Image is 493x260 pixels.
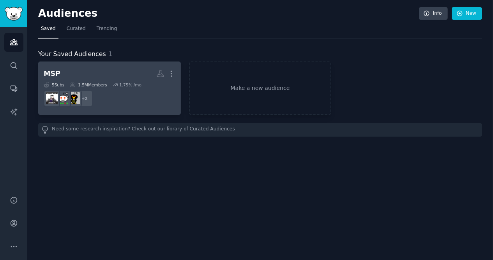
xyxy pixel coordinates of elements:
[68,92,80,104] img: linuxhardware
[46,92,58,104] img: msp
[109,50,113,58] span: 1
[38,23,58,39] a: Saved
[38,7,419,20] h2: Audiences
[97,25,117,32] span: Trending
[41,25,56,32] span: Saved
[119,82,141,88] div: 1.75 % /mo
[419,7,448,20] a: Info
[67,25,86,32] span: Curated
[70,82,107,88] div: 1.5M Members
[38,49,106,59] span: Your Saved Audiences
[94,23,120,39] a: Trending
[64,23,88,39] a: Curated
[38,61,181,115] a: MSP5Subs1.5MMembers1.75% /mo+2linuxhardwaresysadminmsp
[189,61,332,115] a: Make a new audience
[57,92,69,104] img: sysadmin
[44,69,60,79] div: MSP
[452,7,482,20] a: New
[190,126,235,134] a: Curated Audiences
[76,90,93,107] div: + 2
[5,7,23,21] img: GummySearch logo
[44,82,64,88] div: 5 Sub s
[38,123,482,137] div: Need some research inspiration? Check out our library of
